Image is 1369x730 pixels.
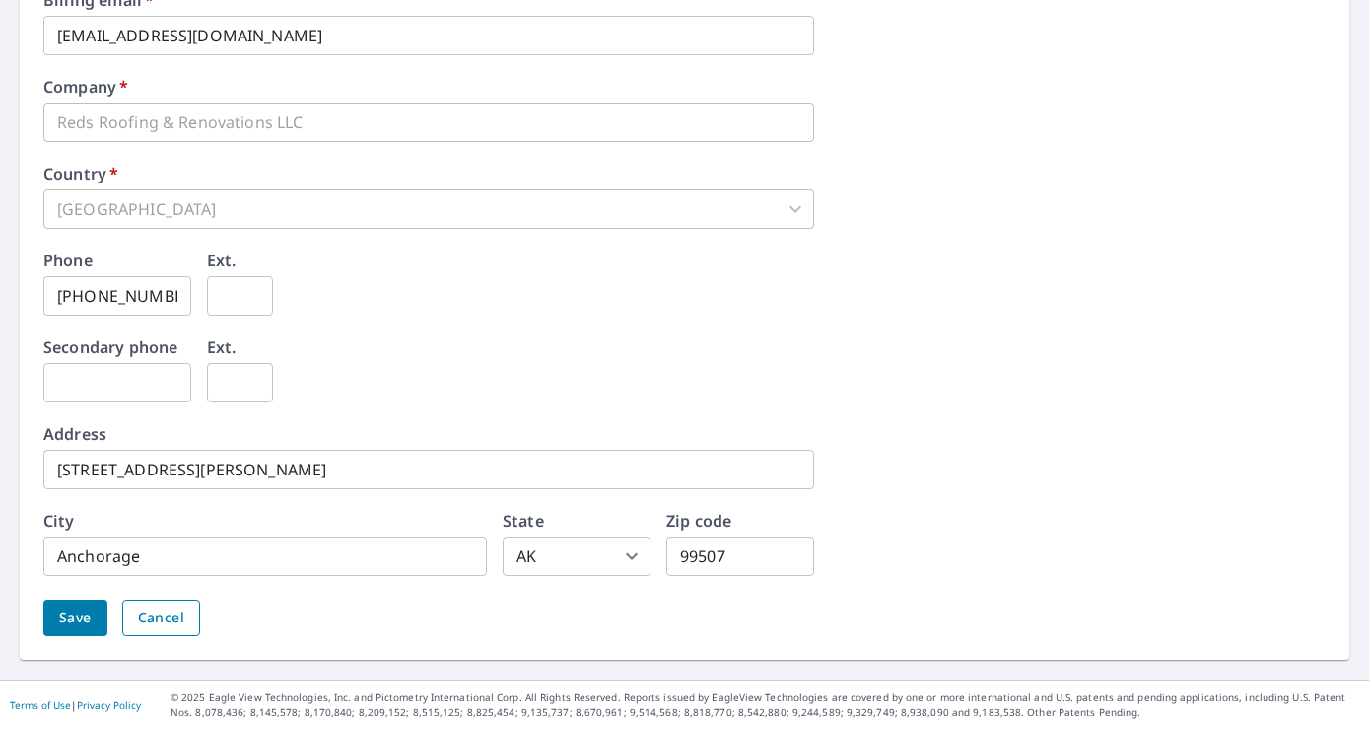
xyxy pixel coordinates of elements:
label: Ext. [207,253,237,268]
label: Ext. [207,339,237,355]
p: | [10,699,141,711]
label: City [43,513,75,529]
a: Privacy Policy [77,698,141,712]
label: Secondary phone [43,339,177,355]
div: AK [503,537,650,576]
label: Zip code [666,513,731,529]
label: Company [43,79,128,95]
a: Terms of Use [10,698,71,712]
label: Address [43,426,106,442]
button: Save [43,600,107,636]
button: Cancel [122,600,200,636]
label: Phone [43,253,93,268]
span: Cancel [138,606,184,630]
div: [GEOGRAPHIC_DATA] [43,189,814,229]
p: © 2025 Eagle View Technologies, Inc. and Pictometry International Corp. All Rights Reserved. Repo... [171,691,1359,720]
span: Save [59,606,92,630]
label: State [503,513,544,529]
label: Country [43,166,118,182]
